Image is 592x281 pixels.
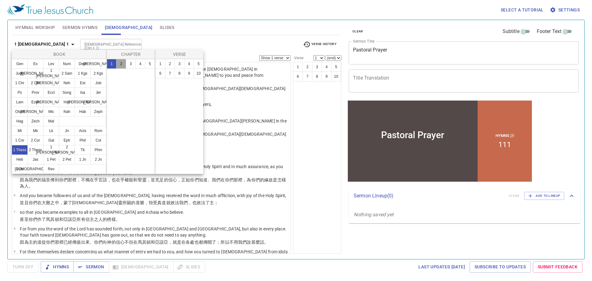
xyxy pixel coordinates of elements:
button: [PERSON_NAME] [43,97,59,107]
p: Hymns 詩 [149,34,168,39]
button: Neh [59,78,75,88]
button: 2 Pet [59,155,75,164]
button: Mal [43,116,59,126]
button: Col [90,135,106,145]
button: Est [75,78,91,88]
button: 2 Kgs [90,68,106,78]
button: 3 Jn [12,164,28,174]
button: Job [90,78,106,88]
button: Nah [59,107,75,117]
button: 2 [165,59,175,69]
button: 4 [135,59,145,69]
button: 6 [155,68,165,78]
button: Deut [75,59,91,69]
button: [PERSON_NAME] [27,107,43,117]
button: Eph [59,135,75,145]
button: Heb [12,155,28,164]
button: 1 [155,59,165,69]
button: Mic [43,107,59,117]
button: Acts [75,126,91,136]
button: 9 [184,68,194,78]
button: 1 Chr [12,78,28,88]
div: Pastoral Prayer [35,31,98,41]
button: 1 Jn [75,155,91,164]
button: Tit [75,145,91,155]
button: 5 [145,59,155,69]
button: Mk [27,126,43,136]
button: Mt [12,126,28,136]
p: Verse [157,51,202,57]
button: 1 [107,59,117,69]
button: 1 Pet [43,155,59,164]
button: Lam [12,97,28,107]
button: [DEMOGRAPHIC_DATA] [27,164,43,174]
button: [PERSON_NAME] [43,78,59,88]
button: 2 Thess [27,145,43,155]
p: Book [13,51,105,57]
button: Phm [90,145,106,155]
button: 2 Jn [90,155,106,164]
button: 2 Cor [27,135,43,145]
button: 8 [175,68,184,78]
button: Obad [12,107,28,117]
button: 5 [194,59,203,69]
button: [PERSON_NAME] [27,68,43,78]
button: Judg [12,68,28,78]
button: 2 Sam [59,68,75,78]
button: Zech [27,116,43,126]
button: [PERSON_NAME] [75,97,91,107]
button: Phil [75,135,91,145]
button: Hos [59,97,75,107]
button: Lk [43,126,59,136]
button: Jn [59,126,75,136]
button: Eccl [43,88,59,97]
button: 1 [PERSON_NAME] [43,145,59,155]
li: 111 [152,41,165,50]
button: 7 [165,68,175,78]
button: Hab [75,107,91,117]
p: Chapter [108,51,154,57]
button: 1 Kgs [75,68,91,78]
button: 1 Thess [12,145,28,155]
button: Ex [27,59,43,69]
button: 10 [194,68,203,78]
button: [PERSON_NAME] [90,59,106,69]
button: 3 [126,59,136,69]
button: 2 [116,59,126,69]
button: 1 Cor [12,135,28,145]
button: Zeph [90,107,106,117]
button: Num [59,59,75,69]
button: Ps [12,88,28,97]
button: Gal [43,135,59,145]
button: 1 [PERSON_NAME] [43,68,59,78]
button: 4 [184,59,194,69]
button: Isa [75,88,91,97]
button: Gen [12,59,28,69]
button: Ezek [27,97,43,107]
button: 2 [PERSON_NAME] [59,145,75,155]
button: Rev [43,164,59,174]
button: Rom [90,126,106,136]
button: Jer [90,88,106,97]
button: Lev [43,59,59,69]
button: 3 [175,59,184,69]
button: Jas [27,155,43,164]
button: Prov [27,88,43,97]
button: [PERSON_NAME] [90,97,106,107]
button: 2 Chr [27,78,43,88]
button: Hag [12,116,28,126]
button: Song [59,88,75,97]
